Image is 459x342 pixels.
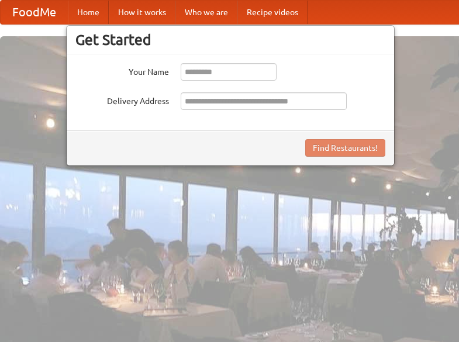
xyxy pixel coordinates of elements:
[237,1,308,24] a: Recipe videos
[75,92,169,107] label: Delivery Address
[68,1,109,24] a: Home
[75,31,385,49] h3: Get Started
[75,63,169,78] label: Your Name
[1,1,68,24] a: FoodMe
[175,1,237,24] a: Who we are
[109,1,175,24] a: How it works
[305,139,385,157] button: Find Restaurants!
